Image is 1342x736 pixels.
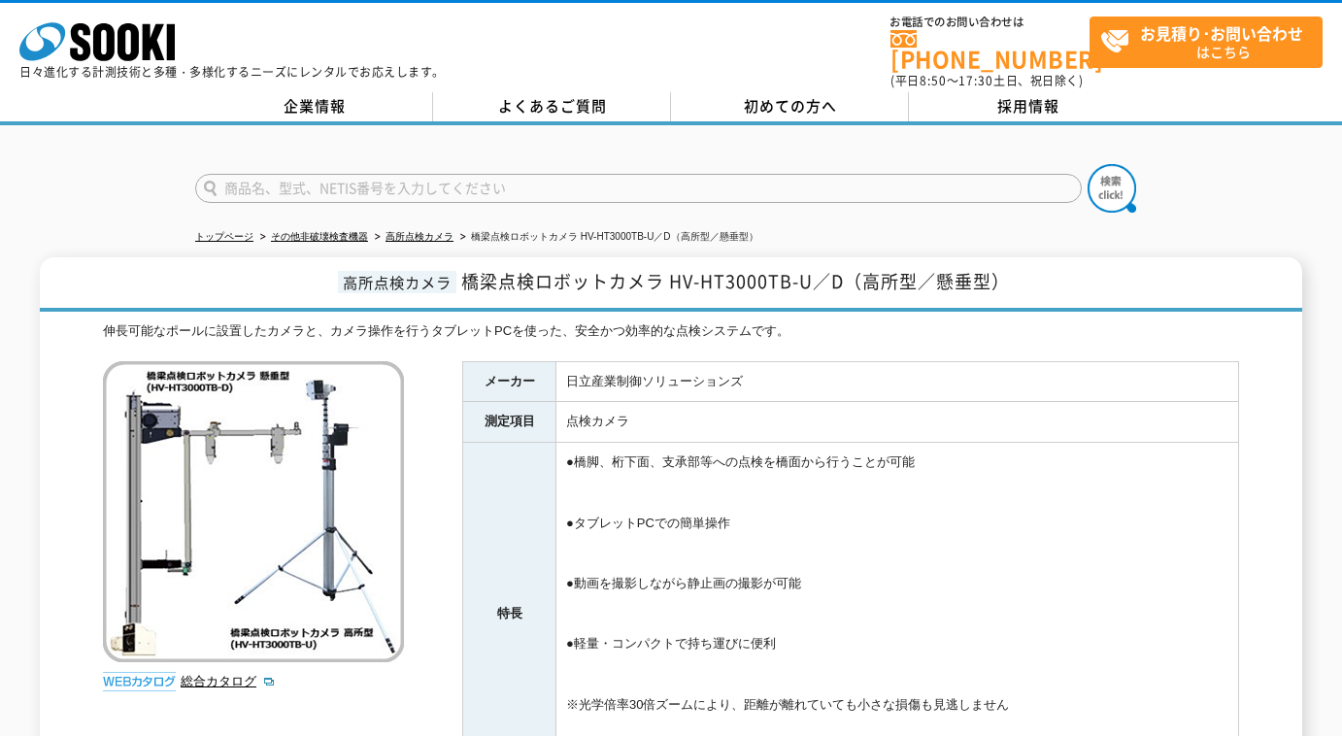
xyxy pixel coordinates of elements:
td: 日立産業制御ソリューションズ [556,361,1239,402]
img: btn_search.png [1088,164,1136,213]
a: トップページ [195,231,253,242]
strong: お見積り･お問い合わせ [1140,21,1303,45]
span: 初めての方へ [744,95,837,117]
a: 企業情報 [195,92,433,121]
th: メーカー [463,361,556,402]
img: 橋梁点検ロボットカメラ HV-HT3000TB-U／D（高所型／懸垂型） [103,361,404,662]
a: 初めての方へ [671,92,909,121]
img: webカタログ [103,672,176,691]
a: よくあるご質問 [433,92,671,121]
td: 点検カメラ [556,402,1239,443]
a: 高所点検カメラ [386,231,453,242]
span: お電話でのお問い合わせは [890,17,1090,28]
a: その他非破壊検査機器 [271,231,368,242]
span: 17:30 [958,72,993,89]
span: 橋梁点検ロボットカメラ HV-HT3000TB-U／D（高所型／懸垂型） [461,268,1010,294]
span: (平日 ～ 土日、祝日除く) [890,72,1083,89]
span: 高所点検カメラ [338,271,456,293]
div: 伸長可能なポールに設置したカメラと、カメラ操作を行うタブレットPCを使った、安全かつ効率的な点検システムです。 [103,321,1239,342]
th: 測定項目 [463,402,556,443]
a: [PHONE_NUMBER] [890,30,1090,70]
li: 橋梁点検ロボットカメラ HV-HT3000TB-U／D（高所型／懸垂型） [456,227,758,248]
span: はこちら [1100,17,1322,66]
p: 日々進化する計測技術と多種・多様化するニーズにレンタルでお応えします。 [19,66,445,78]
input: 商品名、型式、NETIS番号を入力してください [195,174,1082,203]
a: 採用情報 [909,92,1147,121]
span: 8:50 [920,72,947,89]
a: お見積り･お問い合わせはこちら [1090,17,1323,68]
a: 総合カタログ [181,674,276,688]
